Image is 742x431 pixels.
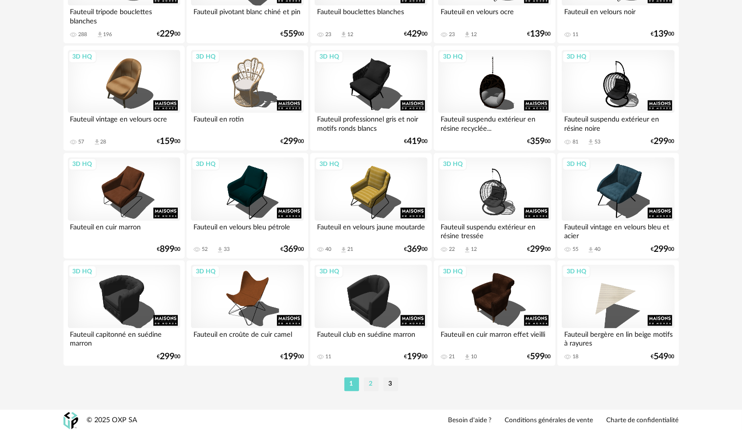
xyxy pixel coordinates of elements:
[404,138,427,145] div: € 00
[96,31,104,38] span: Download icon
[160,31,174,38] span: 229
[438,5,551,25] div: Fauteuil en velours ocre
[438,328,551,348] div: Fauteuil en cuir marron effet vieilli
[344,377,359,391] li: 1
[434,260,555,366] a: 3D HQ Fauteuil en cuir marron effet vieilli 21 Download icon 10 €59900
[93,138,101,145] span: Download icon
[572,353,578,360] div: 18
[528,138,551,145] div: € 00
[530,246,545,253] span: 299
[439,158,467,170] div: 3D HQ
[68,5,180,25] div: Fauteuil tripode bouclettes blanches
[191,328,303,348] div: Fauteuil en croûte de cuir camel
[651,353,675,360] div: € 00
[157,353,180,360] div: € 00
[310,45,431,151] a: 3D HQ Fauteuil professionnel gris et noir motifs ronds blancs €41900
[404,353,427,360] div: € 00
[562,113,674,132] div: Fauteuil suspendu extérieur en résine noire
[315,328,427,348] div: Fauteuil club en suédine marron
[347,246,353,253] div: 21
[528,246,551,253] div: € 00
[315,50,343,63] div: 3D HQ
[280,353,304,360] div: € 00
[651,246,675,253] div: € 00
[572,139,578,145] div: 81
[68,113,180,132] div: Fauteuil vintage en velours ocre
[434,153,555,258] a: 3D HQ Fauteuil suspendu extérieur en résine tressée 22 Download icon 12 €29900
[594,139,600,145] div: 53
[587,246,594,253] span: Download icon
[438,113,551,132] div: Fauteuil suspendu extérieur en résine recyclée...
[654,246,669,253] span: 299
[464,31,471,38] span: Download icon
[557,153,678,258] a: 3D HQ Fauteuil vintage en velours bleu et acier 55 Download icon 40 €29900
[530,31,545,38] span: 139
[315,265,343,278] div: 3D HQ
[216,246,224,253] span: Download icon
[505,416,594,425] a: Conditions générales de vente
[191,50,220,63] div: 3D HQ
[449,31,455,38] div: 23
[68,221,180,240] div: Fauteuil en cuir marron
[651,31,675,38] div: € 00
[101,139,106,145] div: 28
[160,246,174,253] span: 899
[310,260,431,366] a: 3D HQ Fauteuil club en suédine marron 11 €19900
[562,5,674,25] div: Fauteuil en velours noir
[434,45,555,151] a: 3D HQ Fauteuil suspendu extérieur en résine recyclée... €35900
[160,138,174,145] span: 159
[64,260,185,366] a: 3D HQ Fauteuil capitonné en suédine marron €29900
[364,377,379,391] li: 2
[471,246,477,253] div: 12
[572,246,578,253] div: 55
[280,246,304,253] div: € 00
[191,113,303,132] div: Fauteuil en rotin
[562,328,674,348] div: Fauteuil bergère en lin beige motifs à rayures
[157,138,180,145] div: € 00
[471,353,477,360] div: 10
[438,221,551,240] div: Fauteuil suspendu extérieur en résine tressée
[68,265,97,278] div: 3D HQ
[187,153,308,258] a: 3D HQ Fauteuil en velours bleu pétrole 52 Download icon 33 €36900
[654,31,669,38] span: 139
[64,45,185,151] a: 3D HQ Fauteuil vintage en velours ocre 57 Download icon 28 €15900
[407,138,422,145] span: 419
[191,158,220,170] div: 3D HQ
[325,353,331,360] div: 11
[315,221,427,240] div: Fauteuil en velours jaune moutarde
[79,31,87,38] div: 288
[283,246,298,253] span: 369
[340,246,347,253] span: Download icon
[283,353,298,360] span: 199
[187,260,308,366] a: 3D HQ Fauteuil en croûte de cuir camel €19900
[315,113,427,132] div: Fauteuil professionnel gris et noir motifs ronds blancs
[187,45,308,151] a: 3D HQ Fauteuil en rotin €29900
[325,31,331,38] div: 23
[280,138,304,145] div: € 00
[471,31,477,38] div: 12
[407,353,422,360] span: 199
[562,50,591,63] div: 3D HQ
[464,353,471,361] span: Download icon
[439,265,467,278] div: 3D HQ
[528,31,551,38] div: € 00
[557,260,678,366] a: 3D HQ Fauteuil bergère en lin beige motifs à rayures 18 €54900
[594,246,600,253] div: 40
[191,221,303,240] div: Fauteuil en velours bleu pétrole
[407,246,422,253] span: 369
[224,246,230,253] div: 33
[283,138,298,145] span: 299
[654,353,669,360] span: 549
[160,353,174,360] span: 299
[157,31,180,38] div: € 00
[587,138,594,145] span: Download icon
[315,158,343,170] div: 3D HQ
[464,246,471,253] span: Download icon
[654,138,669,145] span: 299
[191,5,303,25] div: Fauteuil pivotant blanc chiné et pin
[157,246,180,253] div: € 00
[310,153,431,258] a: 3D HQ Fauteuil en velours jaune moutarde 40 Download icon 21 €36900
[79,139,85,145] div: 57
[68,50,97,63] div: 3D HQ
[68,158,97,170] div: 3D HQ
